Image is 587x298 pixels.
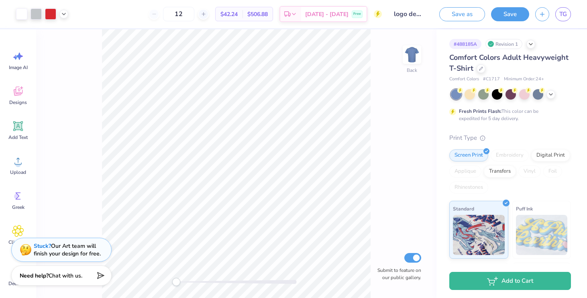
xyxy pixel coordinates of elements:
span: Chat with us. [49,272,82,280]
div: Our Art team will finish your design for free. [34,242,101,257]
span: Image AI [9,64,28,71]
label: Submit to feature on our public gallery. [373,267,421,281]
strong: Stuck? [34,242,51,250]
img: Standard [453,215,505,255]
span: Greek [12,204,24,210]
div: Rhinestones [449,182,488,194]
span: Free [353,11,361,17]
div: Accessibility label [172,278,180,286]
button: Save [491,7,529,21]
span: Comfort Colors Adult Heavyweight T-Shirt [449,53,569,73]
a: TG [555,7,571,21]
span: $506.88 [247,10,268,18]
span: [DATE] - [DATE] [305,10,349,18]
span: Comfort Colors [449,76,479,83]
button: Save as [439,7,485,21]
button: Add to Cart [449,272,571,290]
div: This color can be expedited for 5 day delivery. [459,108,558,122]
div: # 488185A [449,39,481,49]
div: Revision 1 [485,39,522,49]
span: Upload [10,169,26,176]
div: Digital Print [531,149,570,161]
span: Decorate [8,280,28,287]
span: Add Text [8,134,28,141]
strong: Need help? [20,272,49,280]
strong: Fresh Prints Flash: [459,108,501,114]
span: Standard [453,204,474,213]
span: # C1717 [483,76,500,83]
input: – – [163,7,194,21]
div: Screen Print [449,149,488,161]
span: Puff Ink [516,204,533,213]
div: Transfers [484,165,516,178]
div: Vinyl [518,165,541,178]
div: Foil [543,165,562,178]
input: Untitled Design [388,6,427,22]
span: Designs [9,99,27,106]
img: Puff Ink [516,215,568,255]
div: Applique [449,165,481,178]
span: TG [559,10,567,19]
span: Clipart & logos [5,239,31,252]
img: Back [404,47,420,63]
span: Minimum Order: 24 + [504,76,544,83]
div: Embroidery [491,149,529,161]
div: Print Type [449,133,571,143]
span: $42.24 [220,10,238,18]
div: Back [407,67,417,74]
